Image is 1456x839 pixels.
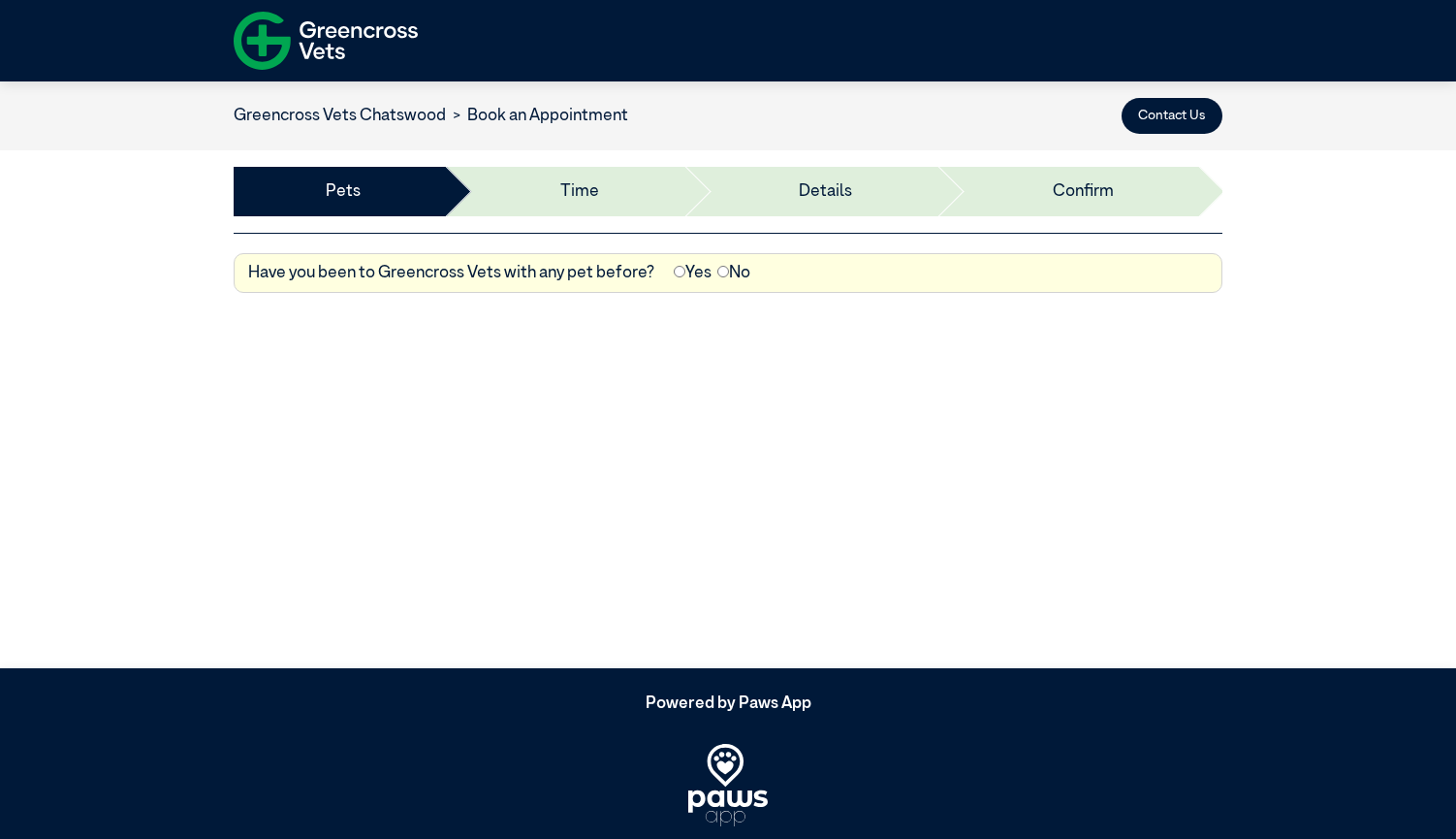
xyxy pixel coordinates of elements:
[446,104,628,129] li: Book an Appointment
[248,261,654,286] label: Have you been to Greencross Vets with any pet before?
[326,179,361,205] a: Pets
[1122,98,1222,134] button: Contact Us
[674,266,685,277] input: Yes
[717,266,729,277] input: No
[717,261,750,286] label: No
[234,5,418,77] img: f-logo
[688,744,768,826] img: PawsApp
[234,108,446,124] a: Greencross Vets Chatswood
[234,104,628,129] nav: breadcrumb
[674,261,712,286] label: Yes
[234,694,1222,714] h5: Powered by Paws App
